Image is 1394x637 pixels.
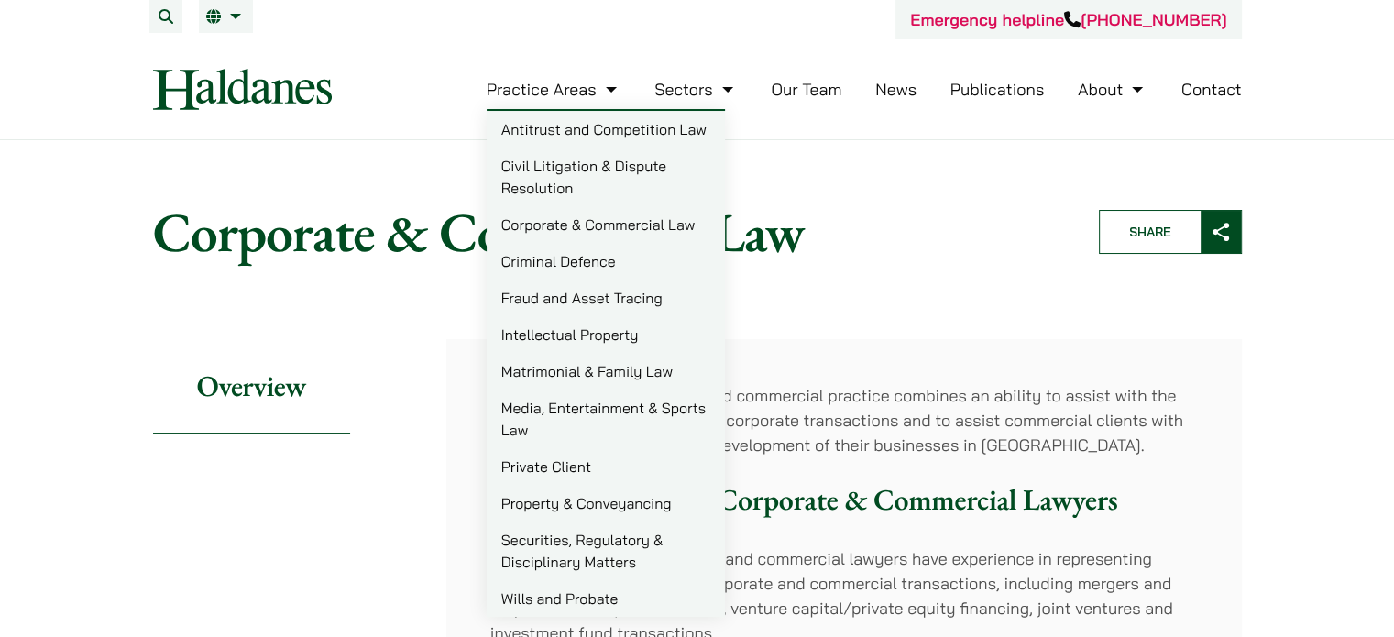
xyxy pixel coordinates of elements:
a: Emergency helpline[PHONE_NUMBER] [910,9,1226,30]
a: Practice Areas [487,79,621,100]
a: Antitrust and Competition Law [487,111,725,148]
a: Private Client [487,448,725,485]
a: Intellectual Property [487,316,725,353]
h2: Overview [153,339,350,434]
a: Publications [950,79,1045,100]
a: News [875,79,917,100]
a: About [1078,79,1147,100]
a: EN [206,9,246,24]
a: Fraud and Asset Tracing [487,280,725,316]
a: Sectors [654,79,737,100]
h3: A Focused Team of Corporate & Commercial Lawyers [490,482,1198,517]
a: Corporate & Commercial Law [487,206,725,243]
a: Securities, Regulatory & Disciplinary Matters [487,522,725,580]
a: Civil Litigation & Dispute Resolution [487,148,725,206]
a: Property & Conveyancing [487,485,725,522]
a: Matrimonial & Family Law [487,353,725,390]
a: Media, Entertainment & Sports Law [487,390,725,448]
a: Contact [1181,79,1242,100]
span: Share [1100,211,1201,253]
button: Share [1099,210,1242,254]
p: [PERSON_NAME]’ corporate and commercial practice combines an ability to assist with the execution... [490,383,1198,457]
a: Criminal Defence [487,243,725,280]
a: Wills and Probate [487,580,725,617]
h1: Corporate & Commercial Law [153,199,1068,265]
img: Logo of Haldanes [153,69,332,110]
a: Our Team [771,79,841,100]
